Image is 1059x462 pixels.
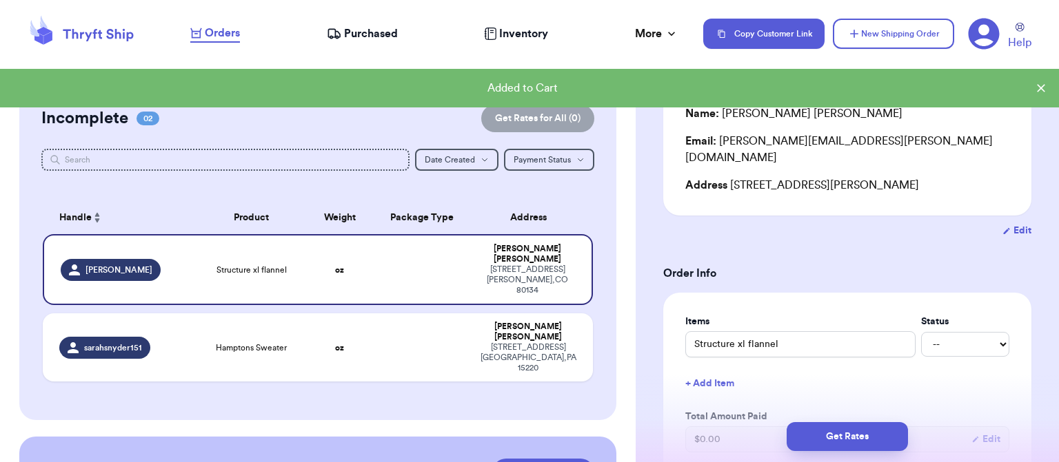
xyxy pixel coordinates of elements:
span: Email: [685,136,716,147]
span: sarahsnyder151 [84,342,142,353]
span: Hamptons Sweater [216,342,287,353]
div: [PERSON_NAME] [PERSON_NAME] [685,105,902,122]
span: Inventory [499,25,548,42]
span: Payment Status [514,156,571,164]
button: Payment Status [504,149,594,171]
input: Search [41,149,410,171]
th: Address [472,201,593,234]
div: [PERSON_NAME][EMAIL_ADDRESS][PERSON_NAME][DOMAIN_NAME] [685,133,1009,166]
div: [PERSON_NAME] [PERSON_NAME] [480,322,576,342]
a: Purchased [327,25,398,42]
span: Structure xl flannel [216,264,287,275]
span: Orders [205,25,240,41]
strong: oz [335,344,344,352]
div: [PERSON_NAME] [PERSON_NAME] [480,244,575,264]
h2: Incomplete [41,107,128,129]
a: Inventory [484,25,548,42]
span: Name: [685,108,719,119]
button: Sort ascending [92,209,103,226]
div: More [635,25,678,42]
span: Purchased [344,25,398,42]
strong: oz [335,266,344,274]
label: Status [921,315,1009,328]
th: Package Type [373,201,472,234]
span: Help [1008,34,1031,51]
div: Added to Cart [11,80,1034,96]
a: Help [1008,23,1031,51]
div: [STREET_ADDRESS][PERSON_NAME] [685,177,1009,193]
label: Total Amount Paid [685,410,1009,423]
button: Copy Customer Link [703,19,825,49]
button: + Add Item [680,368,1015,399]
th: Weight [307,201,373,234]
div: [STREET_ADDRESS] [GEOGRAPHIC_DATA] , PA 15220 [480,342,576,373]
label: Items [685,315,916,328]
button: Edit [1002,224,1031,238]
span: 02 [137,112,159,125]
h3: Order Info [663,265,1031,282]
button: New Shipping Order [833,19,954,49]
button: Date Created [415,149,498,171]
a: Orders [190,25,240,43]
span: Handle [59,211,92,225]
span: Date Created [425,156,475,164]
span: Address [685,180,727,191]
button: Get Rates for All (0) [481,105,594,132]
button: Get Rates [787,422,908,451]
th: Product [196,201,307,234]
span: [PERSON_NAME] [85,264,152,275]
div: [STREET_ADDRESS] [PERSON_NAME] , CO 80134 [480,264,575,295]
